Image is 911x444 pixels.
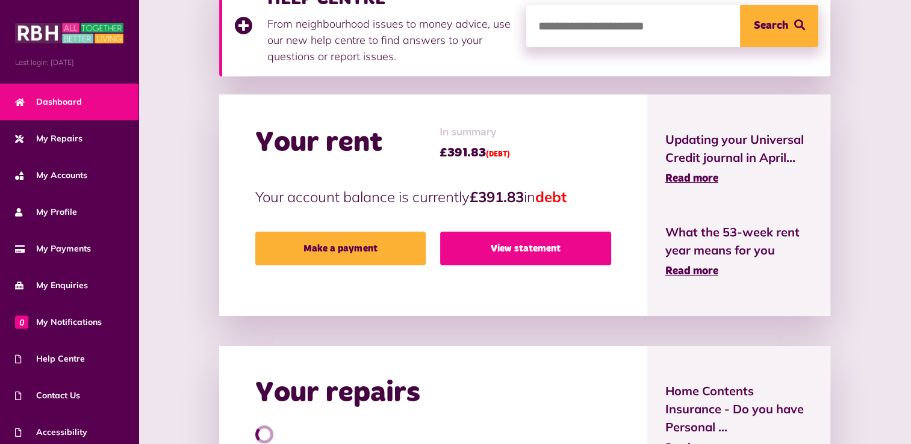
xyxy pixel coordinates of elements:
span: Read more [665,173,718,184]
a: Updating your Universal Credit journal in April... Read more [665,131,813,187]
span: My Accounts [15,169,87,182]
span: Home Contents Insurance - Do you have Personal ... [665,382,813,436]
a: Make a payment [255,232,426,265]
p: From neighbourhood issues to money advice, use our new help centre to find answers to your questi... [267,16,514,64]
img: MyRBH [15,21,123,45]
span: Help Centre [15,353,85,365]
h2: Your repairs [255,376,420,411]
span: My Profile [15,206,77,218]
span: My Notifications [15,316,102,328]
span: Contact Us [15,389,80,402]
span: Updating your Universal Credit journal in April... [665,131,813,167]
span: Last login: [DATE] [15,57,123,68]
span: debt [535,188,567,206]
p: Your account balance is currently in [255,186,611,208]
span: My Repairs [15,132,82,145]
span: Read more [665,266,718,277]
span: £391.83 [440,144,510,162]
span: 0 [15,315,28,328]
h2: Your rent [255,126,382,161]
a: What the 53-week rent year means for you Read more [665,223,813,280]
button: Search [740,5,818,47]
span: Accessibility [15,426,87,439]
span: My Enquiries [15,279,88,292]
span: What the 53-week rent year means for you [665,223,813,259]
strong: £391.83 [470,188,524,206]
span: (DEBT) [486,151,510,158]
span: In summary [440,125,510,141]
span: Search [754,5,788,47]
a: View statement [440,232,611,265]
span: Dashboard [15,96,82,108]
span: My Payments [15,242,91,255]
